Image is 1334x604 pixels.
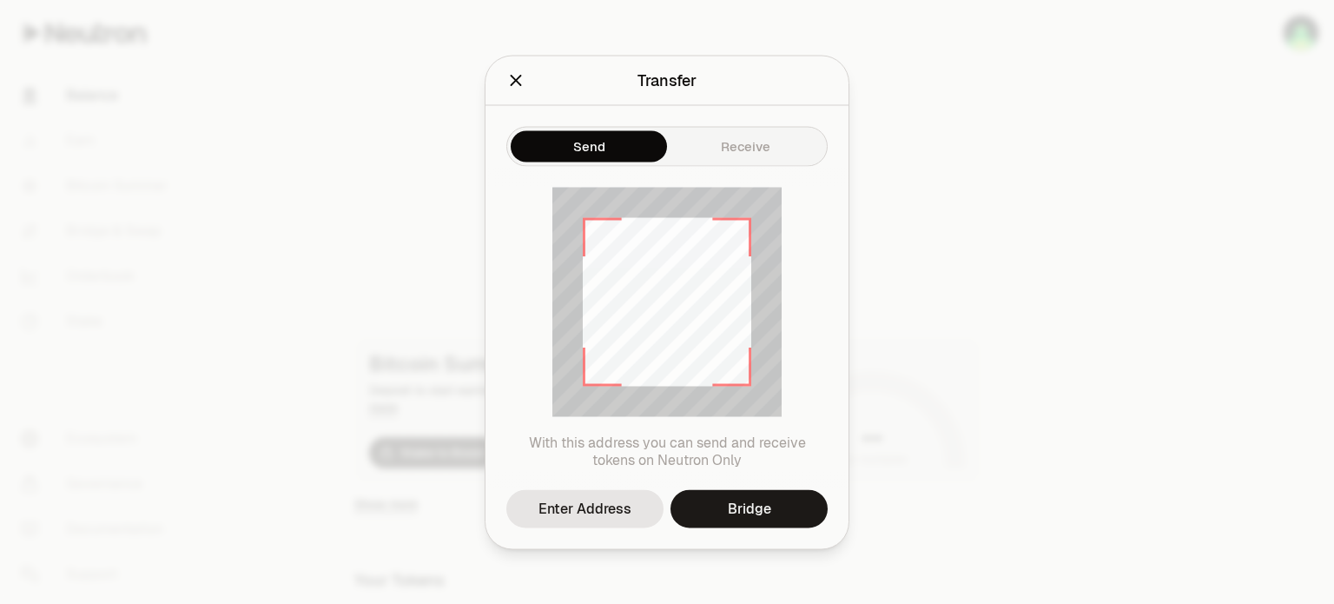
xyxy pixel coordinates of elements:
button: Send [511,130,667,162]
div: Enter Address [538,498,631,519]
button: Enter Address [506,489,664,528]
div: Transfer [637,68,697,92]
p: With this address you can send and receive tokens on Neutron Only [506,434,828,468]
a: Bridge [670,489,828,528]
button: Receive [667,130,823,162]
button: Close [506,68,525,92]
